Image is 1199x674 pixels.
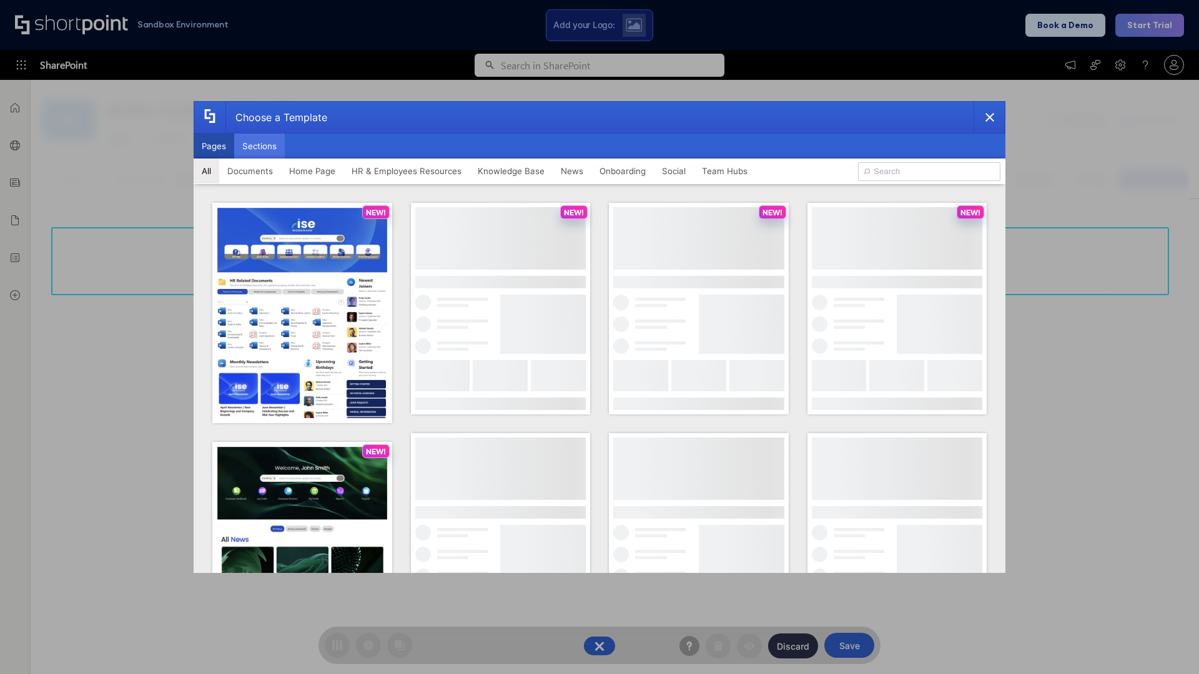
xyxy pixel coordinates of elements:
[194,101,1005,573] div: template selector
[343,159,470,183] button: HR & Employees Resources
[281,159,343,183] button: Home Page
[219,159,281,183] button: Documents
[762,208,782,217] p: NEW!
[234,134,285,159] button: Sections
[470,159,553,183] button: Knowledge Base
[553,159,591,183] button: News
[654,159,694,183] button: Social
[194,159,219,183] button: All
[694,159,756,183] button: Team Hubs
[858,162,1000,181] input: Search
[591,159,654,183] button: Onboarding
[960,208,980,217] p: NEW!
[366,447,386,456] p: NEW!
[564,208,584,217] p: NEW!
[225,102,327,133] div: Choose a Template
[194,134,234,159] button: Pages
[1137,614,1199,674] iframe: Chat Widget
[366,208,386,217] p: NEW!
